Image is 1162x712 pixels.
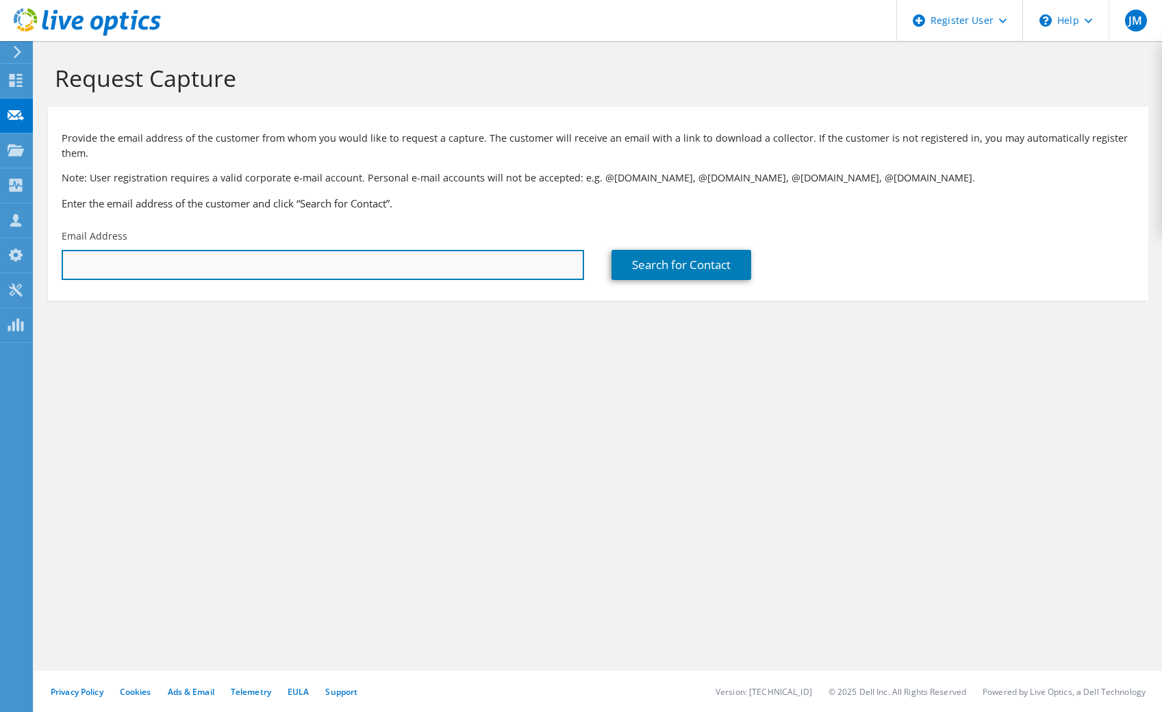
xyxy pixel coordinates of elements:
span: JM [1125,10,1147,31]
a: Search for Contact [611,250,751,280]
li: Version: [TECHNICAL_ID] [716,686,812,698]
h3: Enter the email address of the customer and click “Search for Contact”. [62,196,1135,211]
a: Ads & Email [168,686,214,698]
li: © 2025 Dell Inc. All Rights Reserved [829,686,966,698]
a: EULA [288,686,309,698]
a: Cookies [120,686,151,698]
a: Telemetry [231,686,271,698]
p: Provide the email address of the customer from whom you would like to request a capture. The cust... [62,131,1135,161]
label: Email Address [62,229,127,243]
a: Privacy Policy [51,686,103,698]
a: Support [325,686,357,698]
svg: \n [1039,14,1052,27]
h1: Request Capture [55,64,1135,92]
li: Powered by Live Optics, a Dell Technology [983,686,1146,698]
p: Note: User registration requires a valid corporate e-mail account. Personal e-mail accounts will ... [62,170,1135,186]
